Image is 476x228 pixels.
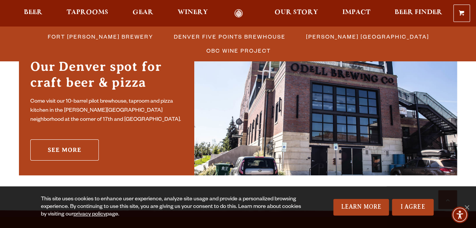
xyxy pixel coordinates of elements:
[301,31,433,42] a: [PERSON_NAME] [GEOGRAPHIC_DATA]
[173,9,213,18] a: Winery
[62,9,113,18] a: Taprooms
[67,9,108,16] span: Taprooms
[24,9,42,16] span: Beer
[174,31,286,42] span: Denver Five Points Brewhouse
[395,9,442,16] span: Beer Finder
[275,9,318,16] span: Our Story
[19,9,47,18] a: Beer
[30,139,99,161] a: See More
[169,31,289,42] a: Denver Five Points Brewhouse
[270,9,323,18] a: Our Story
[178,9,208,16] span: Winery
[133,9,153,16] span: Gear
[194,35,457,175] img: Sloan’s Lake Brewhouse'
[30,59,183,94] h3: Our Denver spot for craft beer & pizza
[342,9,370,16] span: Impact
[392,199,434,216] a: I Agree
[48,31,153,42] span: Fort [PERSON_NAME] Brewery
[206,45,271,56] span: OBC Wine Project
[390,9,447,18] a: Beer Finder
[43,31,157,42] a: Fort [PERSON_NAME] Brewery
[73,212,106,218] a: privacy policy
[333,199,389,216] a: Learn More
[337,9,375,18] a: Impact
[41,196,304,219] div: This site uses cookies to enhance user experience, analyze site usage and provide a personalized ...
[225,9,253,18] a: Odell Home
[451,206,468,223] div: Accessibility Menu
[306,31,429,42] span: [PERSON_NAME] [GEOGRAPHIC_DATA]
[30,97,183,125] p: Come visit our 10-barrel pilot brewhouse, taproom and pizza kitchen in the [PERSON_NAME][GEOGRAPH...
[128,9,158,18] a: Gear
[202,45,275,56] a: OBC Wine Project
